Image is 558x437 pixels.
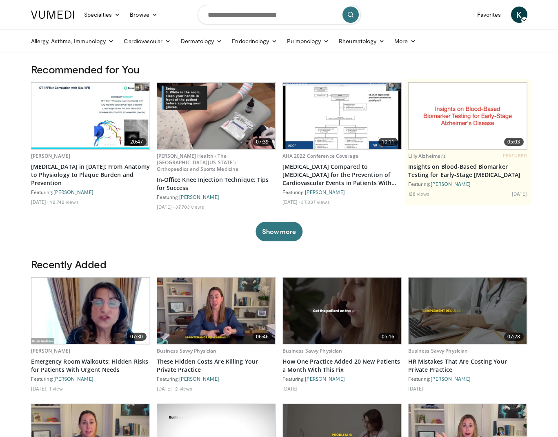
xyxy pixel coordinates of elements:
img: 7c0f9b53-1609-4588-8498-7cac8464d722.620x360_q85_upscale.jpg [283,83,401,149]
span: 07:30 [127,333,147,341]
li: 128 views [408,190,430,197]
a: K [511,7,527,23]
a: 07:30 [31,278,150,344]
a: [PERSON_NAME] [53,376,93,382]
a: Business Savvy Physician [282,347,342,354]
a: Endocrinology [227,33,282,49]
a: [MEDICAL_DATA] in [DATE]: From Anatomy to Physiology to Plaque Burden and Prevention [31,163,150,187]
a: [PERSON_NAME] [179,194,219,200]
li: [DATE] [31,199,49,205]
a: More [389,33,421,49]
a: Cardiovascular [119,33,176,49]
span: 07:28 [504,333,524,341]
a: Business Savvy Physician [157,347,217,354]
a: Favorites [472,7,506,23]
a: Insights on Blood-Based Biomarker Testing for Early-Stage [MEDICAL_DATA] [408,163,527,179]
a: Rheumatology [334,33,389,49]
a: 20:47 [31,83,150,149]
a: 07:28 [409,278,527,344]
li: [DATE] [282,199,300,205]
a: [PERSON_NAME] [31,152,71,159]
a: These Hidden Costs Are Killing Your Private Practice [157,358,276,374]
li: 37,703 views [175,203,204,210]
h3: Recommended for You [31,63,527,76]
span: 10:11 [378,138,398,146]
img: 9b54ede4-9724-435c-a780-8950048db540.620x360_q85_upscale.jpg [157,83,276,149]
a: Pulmonology [282,33,334,49]
div: Featuring: [157,375,276,382]
li: [DATE] [31,385,49,392]
a: Emergency Room Walkouts: Hidden Risks for Patients With Urgent Needs [31,358,150,374]
img: da0e661b-3178-4e6d-891c-fa74c539f1a2.620x360_q85_upscale.jpg [409,278,527,344]
div: Featuring: [31,375,150,382]
li: 1 view [49,385,63,392]
li: [DATE] [282,385,298,392]
a: Browse [125,7,162,23]
a: [PERSON_NAME] [31,347,71,354]
a: 07:39 [157,83,276,149]
img: 89d2bcdb-a0e3-4b93-87d8-cca2ef42d978.png.620x360_q85_upscale.png [409,83,527,149]
a: [MEDICAL_DATA] Compared to [MEDICAL_DATA] for the Prevention of Cardiovascular Events in Patients... [282,163,402,187]
li: 42,742 views [49,199,78,205]
li: 2 views [175,385,192,392]
a: [PERSON_NAME] [53,189,93,195]
a: 10:11 [283,83,401,149]
h3: Recently Added [31,258,527,271]
div: Featuring: [282,189,402,195]
span: 05:03 [504,138,524,146]
img: VuMedi Logo [31,11,74,19]
a: HR Mistakes That Are Costing Your Private Practice [408,358,527,374]
span: FEATURED [503,153,527,159]
img: 5868add3-d917-4a99-95fc-689fa2374450.620x360_q85_upscale.jpg [157,278,276,344]
li: [DATE] [408,385,424,392]
span: 20:47 [127,138,147,146]
button: Show more [256,222,302,241]
span: 07:39 [253,138,272,146]
a: AHA 2022 Conference Coverage [282,152,358,159]
input: Search topics, interventions [198,5,361,24]
li: 37,087 views [301,199,329,205]
img: 91028a78-7887-4b73-aa20-d4fc93d7df92.620x360_q85_upscale.jpg [283,278,401,344]
a: [PERSON_NAME] [305,376,345,382]
div: Featuring: [157,194,276,200]
a: Specialties [79,7,125,23]
a: Business Savvy Physician [408,347,468,354]
div: Featuring: [408,375,527,382]
a: Allergy, Asthma, Immunology [26,33,119,49]
a: 05:16 [283,278,401,344]
li: [DATE] [157,203,174,210]
li: [DATE] [157,385,174,392]
a: [PERSON_NAME] [179,376,219,382]
a: Dermatology [176,33,227,49]
a: [PERSON_NAME] [305,189,345,195]
a: How One Practice Added 20 New Patients a Month With This Fix [282,358,402,374]
a: [PERSON_NAME] [431,376,471,382]
a: Lilly Alzheimer’s [408,152,446,159]
div: Featuring: [31,189,150,195]
a: [PERSON_NAME] Health - The [GEOGRAPHIC_DATA][US_STATE]: Orthopaedics and Sports Medicine [157,152,239,172]
a: In-Office Knee Injection Technique: Tips for Success [157,176,276,192]
span: 05:16 [378,333,398,341]
img: 823da73b-7a00-425d-bb7f-45c8b03b10c3.620x360_q85_upscale.jpg [31,83,150,149]
a: 06:46 [157,278,276,344]
a: 05:03 [409,83,527,149]
span: 06:46 [253,333,272,341]
div: Featuring: [408,181,527,187]
div: Featuring: [282,375,402,382]
a: [PERSON_NAME] [431,181,471,187]
img: d1d3d44d-0dab-4c2d-80d0-d81517b40b1b.620x360_q85_upscale.jpg [31,278,150,344]
li: [DATE] [512,190,527,197]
